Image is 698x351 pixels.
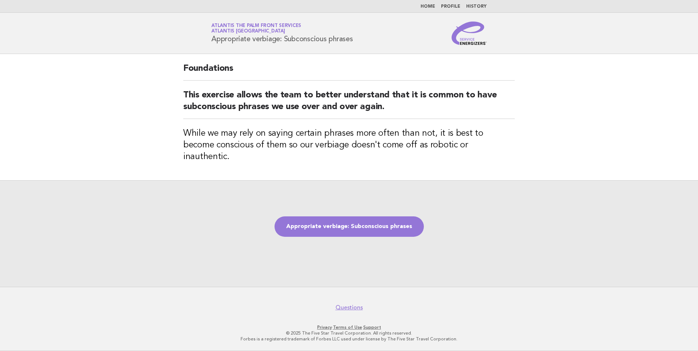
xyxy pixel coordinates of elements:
p: Forbes is a registered trademark of Forbes LLC used under license by The Five Star Travel Corpora... [126,336,572,342]
img: Service Energizers [452,22,487,45]
a: Profile [441,4,460,9]
a: Home [421,4,435,9]
p: · · [126,324,572,330]
a: Questions [335,304,363,311]
a: Support [363,325,381,330]
h1: Appropriate verbiage: Subconscious phrases [211,24,353,43]
a: Privacy [317,325,332,330]
h2: This exercise allows the team to better understand that it is common to have subconscious phrases... [183,89,515,119]
span: Atlantis [GEOGRAPHIC_DATA] [211,29,285,34]
a: Atlantis The Palm Front ServicesAtlantis [GEOGRAPHIC_DATA] [211,23,301,34]
a: Appropriate verbiage: Subconscious phrases [275,216,424,237]
a: History [466,4,487,9]
h3: While we may rely on saying certain phrases more often than not, it is best to become conscious o... [183,128,515,163]
p: © 2025 The Five Star Travel Corporation. All rights reserved. [126,330,572,336]
a: Terms of Use [333,325,362,330]
h2: Foundations [183,63,515,81]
